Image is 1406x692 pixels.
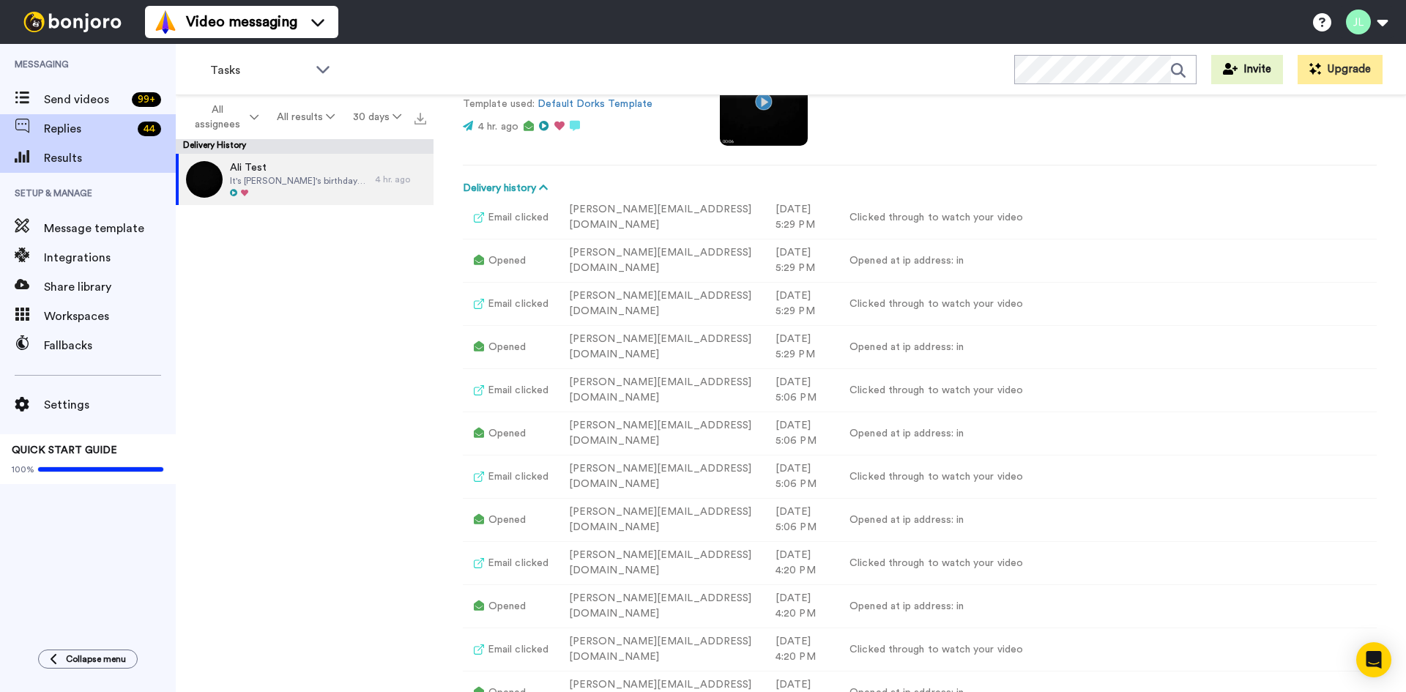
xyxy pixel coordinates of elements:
time: [DATE] 5:06 PM [775,377,817,403]
div: Delivery History [176,139,434,154]
img: email_clicked.svg [474,472,488,482]
span: Tasks [210,62,308,79]
span: Message template [44,220,176,237]
time: [DATE] 4:20 PM [775,550,816,576]
td: Email clicked [463,283,558,326]
td: [PERSON_NAME][EMAIL_ADDRESS][DOMAIN_NAME] [558,196,765,239]
button: Invite [1211,55,1283,84]
span: Share library [44,278,176,296]
a: Default Dorks Template [538,99,652,109]
img: vm-color.svg [154,10,177,34]
td: Opened at ip address: in [838,412,1377,455]
td: Opened [463,412,558,455]
td: Email clicked [463,196,558,239]
button: Export all results that match these filters now. [410,106,431,128]
time: [DATE] 5:06 PM [775,464,817,489]
td: [PERSON_NAME][EMAIL_ADDRESS][DOMAIN_NAME] [558,283,765,326]
td: Opened [463,326,558,369]
span: QUICK START GUIDE [12,445,117,455]
span: Send videos [44,91,126,108]
span: 4 hr. ago [478,122,518,132]
p: [EMAIL_ADDRESS][DOMAIN_NAME] Template used: [463,81,698,112]
span: Settings [44,396,176,414]
img: export.svg [414,113,426,124]
td: Clicked through to watch your video [838,628,1377,671]
span: Replies [44,120,132,138]
a: Ali TestIt's [PERSON_NAME]'s birthday [DATE]4 hr. ago [176,154,434,205]
td: [PERSON_NAME][EMAIL_ADDRESS][DOMAIN_NAME] [558,542,765,585]
div: Open Intercom Messenger [1356,642,1391,677]
td: [PERSON_NAME][EMAIL_ADDRESS][DOMAIN_NAME] [558,628,765,671]
time: [DATE] 5:29 PM [775,291,815,316]
img: email_clicked.svg [474,212,488,223]
time: [DATE] 5:29 PM [775,334,815,360]
span: All assignees [187,103,247,132]
span: Results [44,149,176,167]
time: [DATE] 4:20 PM [775,636,816,662]
td: [PERSON_NAME][EMAIL_ADDRESS][DOMAIN_NAME] [558,455,765,499]
td: Email clicked [463,369,558,412]
td: Opened [463,239,558,283]
span: Collapse menu [66,653,126,665]
button: Collapse menu [38,650,138,669]
time: [DATE] 5:29 PM [775,248,815,273]
td: [PERSON_NAME][EMAIL_ADDRESS][DOMAIN_NAME] [558,239,765,283]
button: All assignees [179,97,268,138]
span: Ali Test [230,160,368,175]
td: [PERSON_NAME][EMAIL_ADDRESS][DOMAIN_NAME] [558,412,765,455]
td: Clicked through to watch your video [838,283,1377,326]
img: email_clicked.svg [474,299,488,309]
td: Email clicked [463,455,558,499]
button: Upgrade [1298,55,1383,84]
td: [PERSON_NAME][EMAIL_ADDRESS][DOMAIN_NAME] [558,326,765,369]
td: Opened [463,585,558,628]
div: 99 + [132,92,161,107]
span: Workspaces [44,308,176,325]
img: 77ad7e1d-b122-4cab-8ace-fc6b02b38e37-thumb.jpg [186,161,223,198]
td: [PERSON_NAME][EMAIL_ADDRESS][DOMAIN_NAME] [558,585,765,628]
time: [DATE] 4:20 PM [775,593,816,619]
img: email_clicked.svg [474,558,488,568]
td: [PERSON_NAME][EMAIL_ADDRESS][DOMAIN_NAME] [558,369,765,412]
span: Integrations [44,249,176,267]
time: [DATE] 5:06 PM [775,420,817,446]
time: [DATE] 5:06 PM [775,507,817,532]
img: email_clicked.svg [474,644,488,655]
button: 30 days [343,104,410,130]
button: Delivery history [463,180,552,196]
td: Clicked through to watch your video [838,369,1377,412]
button: All results [268,104,344,130]
img: bj-logo-header-white.svg [18,12,127,32]
td: Opened at ip address: in [838,326,1377,369]
time: [DATE] 5:29 PM [775,204,815,230]
div: 4 hr. ago [375,174,426,185]
td: Email clicked [463,542,558,585]
td: Opened at ip address: in [838,585,1377,628]
div: 44 [138,122,161,136]
span: 100% [12,464,34,475]
td: Clicked through to watch your video [838,455,1377,499]
span: Video messaging [186,12,297,32]
td: [PERSON_NAME][EMAIL_ADDRESS][DOMAIN_NAME] [558,499,765,542]
td: Opened at ip address: in [838,499,1377,542]
td: Opened [463,499,558,542]
td: Clicked through to watch your video [838,196,1377,239]
span: Fallbacks [44,337,176,354]
td: Email clicked [463,628,558,671]
img: email_clicked.svg [474,385,488,395]
span: It's [PERSON_NAME]'s birthday [DATE] [230,175,368,187]
td: Clicked through to watch your video [838,542,1377,585]
td: Opened at ip address: in [838,239,1377,283]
